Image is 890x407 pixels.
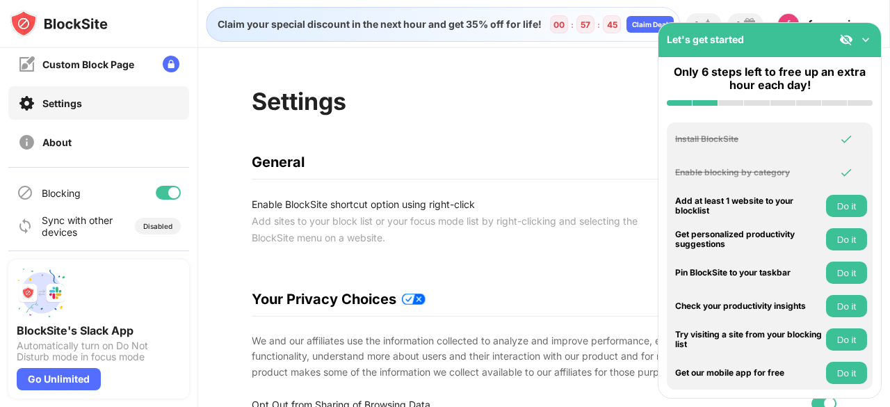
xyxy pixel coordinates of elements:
div: Only 6 steps left to free up an extra hour each day! [667,65,873,92]
img: eye-not-visible.svg [839,33,853,47]
div: About [42,136,72,148]
div: Pin BlockSite to your taskbar [675,268,823,278]
img: lock-menu.svg [163,56,179,72]
div: Claim your special discount in the next hour and get 35% off for life! [209,18,542,31]
div: Add sites to your block list or your focus mode list by right-clicking and selecting the BlockSit... [252,213,661,246]
div: Enable blocking by category [675,168,823,177]
button: Do it [826,228,867,250]
img: settings-on.svg [18,95,35,112]
div: Your Privacy Choices [252,291,836,308]
img: reward-small.svg [741,16,758,33]
div: feranmi [808,17,850,31]
div: Enable BlockSite shortcut option using right-click [252,196,661,213]
div: Automatically turn on Do Not Disturb mode in focus mode [17,340,181,362]
div: Blocking [42,187,81,199]
div: Claim Deal [632,20,668,29]
div: Check your productivity insights [675,301,823,311]
img: privacy-policy-updates.svg [402,294,426,305]
img: about-off.svg [18,134,35,151]
img: logo-blocksite.svg [10,10,108,38]
div: We and our affiliates use the information collected to analyze and improve performance, enable ce... [252,333,836,380]
div: Custom Block Page [42,58,134,70]
div: 0 [736,19,741,30]
button: Do it [826,195,867,217]
div: Let's get started [667,33,744,45]
div: 57 [581,19,590,30]
img: blocking-icon.svg [17,184,33,201]
img: customize-block-page-off.svg [18,56,35,73]
div: Get personalized productivity suggestions [675,230,823,250]
div: : [568,17,576,33]
button: Do it [826,328,867,351]
div: Settings [252,87,346,115]
div: Go Unlimited [17,368,101,390]
button: Do it [826,295,867,317]
img: points-small.svg [699,16,716,33]
div: Try visiting a site from your blocking list [675,330,823,350]
img: sync-icon.svg [17,218,33,234]
img: omni-setup-toggle.svg [859,33,873,47]
img: omni-check.svg [839,132,853,146]
div: BlockSite's Slack App [17,324,181,337]
div: Sync with other devices [42,214,113,238]
div: Settings [42,97,82,109]
div: 00 [553,19,565,30]
div: Get our mobile app for free [675,368,823,378]
img: ACg8ocJOjOBpgrKtFXuKg24lOvz5ervz69-Kd5604CGq7Gpefhg_rQ=s96-c [777,13,800,35]
div: Install BlockSite [675,134,823,144]
button: Do it [826,262,867,284]
div: Add at least 1 website to your blocklist [675,196,823,216]
div: Disabled [143,222,172,230]
button: Do it [826,362,867,384]
img: omni-check.svg [839,166,853,179]
img: push-slack.svg [17,268,67,318]
div: 45 [607,19,617,30]
div: : [594,17,603,33]
div: General [252,154,836,170]
div: 0 [694,19,699,30]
